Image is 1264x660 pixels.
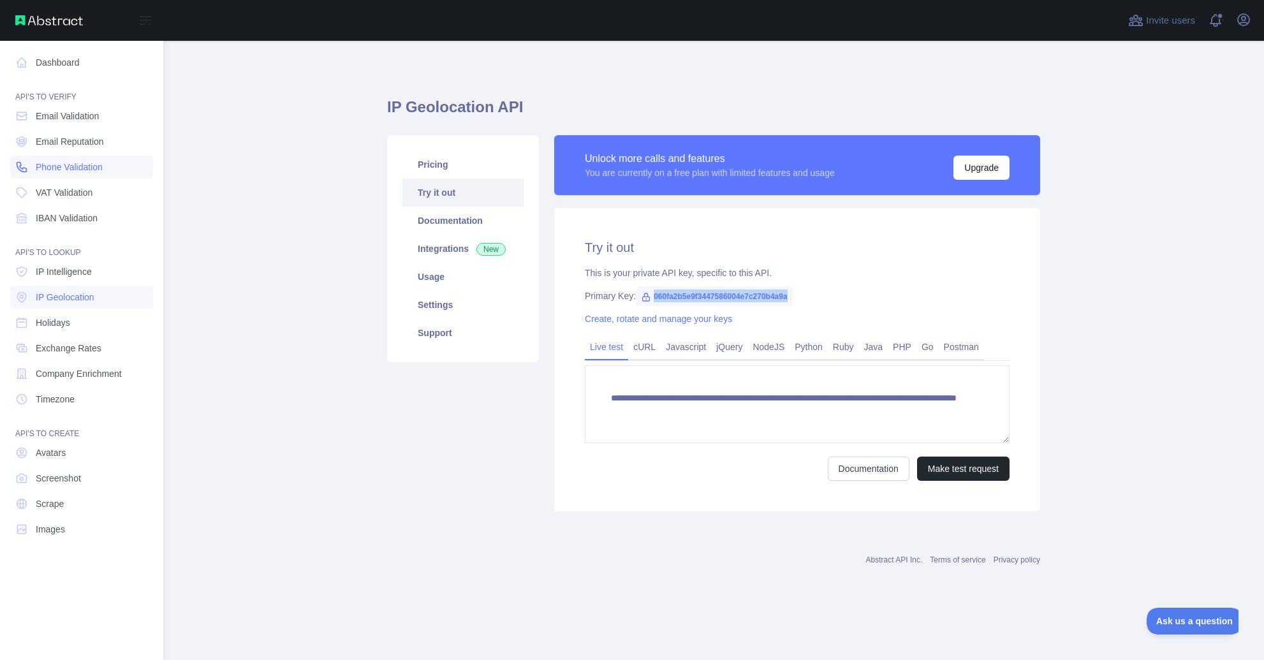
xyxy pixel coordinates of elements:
a: PHP [888,337,916,357]
span: Screenshot [36,472,81,485]
a: Terms of service [930,555,985,564]
span: Holidays [36,316,70,329]
a: Company Enrichment [10,362,153,385]
span: IBAN Validation [36,212,98,224]
a: VAT Validation [10,181,153,204]
a: Postman [939,337,984,357]
span: VAT Validation [36,186,92,199]
a: Avatars [10,441,153,464]
div: This is your private API key, specific to this API. [585,267,1010,279]
a: Javascript [661,337,711,357]
a: Pricing [402,150,524,179]
span: Scrape [36,497,64,510]
span: Timezone [36,393,75,406]
a: Timezone [10,388,153,411]
a: IP Intelligence [10,260,153,283]
a: Images [10,518,153,541]
span: Email Validation [36,110,99,122]
div: You are currently on a free plan with limited features and usage [585,166,835,179]
span: IP Intelligence [36,265,92,278]
span: IP Geolocation [36,291,94,304]
a: Go [916,337,939,357]
div: API'S TO CREATE [10,413,153,439]
img: Abstract API [15,15,83,26]
a: Settings [402,291,524,319]
span: 060fa2b5e9f3447586004e7c270b4a9a [636,287,793,306]
a: Ruby [828,337,859,357]
a: NodeJS [747,337,790,357]
a: Create, rotate and manage your keys [585,314,732,324]
button: Make test request [917,457,1010,481]
a: Scrape [10,492,153,515]
a: IP Geolocation [10,286,153,309]
a: Screenshot [10,467,153,490]
a: jQuery [711,337,747,357]
a: Support [402,319,524,347]
span: Phone Validation [36,161,103,173]
a: Live test [585,337,628,357]
h2: Try it out [585,238,1010,256]
a: Privacy policy [994,555,1040,564]
a: Try it out [402,179,524,207]
span: Images [36,523,65,536]
a: Phone Validation [10,156,153,179]
a: Holidays [10,311,153,334]
a: Email Validation [10,105,153,128]
button: Upgrade [953,156,1010,180]
a: Dashboard [10,51,153,74]
a: Integrations New [402,235,524,263]
a: IBAN Validation [10,207,153,230]
a: Documentation [402,207,524,235]
div: API'S TO LOOKUP [10,232,153,258]
h1: IP Geolocation API [387,97,1040,128]
a: Java [859,337,888,357]
a: Abstract API Inc. [866,555,923,564]
span: Invite users [1146,13,1195,28]
span: Company Enrichment [36,367,122,380]
a: Exchange Rates [10,337,153,360]
iframe: Toggle Customer Support [1147,608,1238,634]
a: Email Reputation [10,130,153,153]
button: Invite users [1126,10,1198,31]
a: Documentation [828,457,909,481]
div: Primary Key: [585,290,1010,302]
div: Unlock more calls and features [585,151,835,166]
span: Email Reputation [36,135,104,148]
a: Usage [402,263,524,291]
span: Exchange Rates [36,342,101,355]
a: cURL [628,337,661,357]
div: API'S TO VERIFY [10,77,153,102]
span: New [476,243,506,256]
span: Avatars [36,446,66,459]
a: Python [790,337,828,357]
